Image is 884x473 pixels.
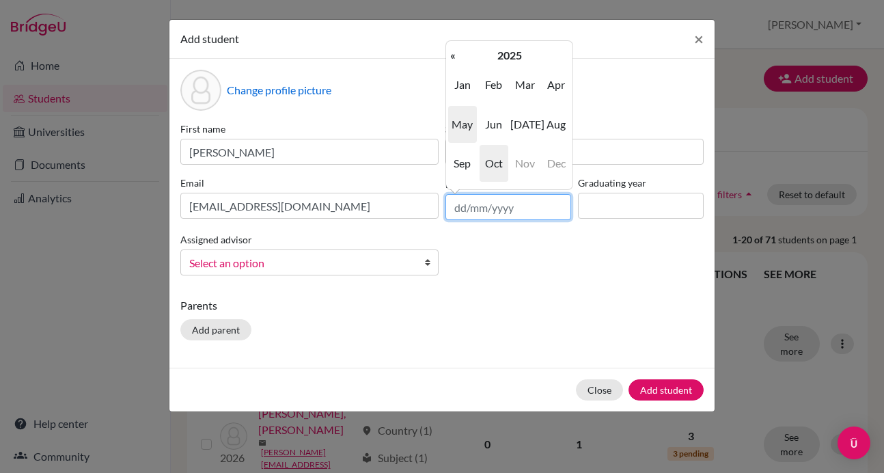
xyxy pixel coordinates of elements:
span: Select an option [189,254,412,272]
span: Feb [480,66,508,103]
label: Assigned advisor [180,232,252,247]
input: dd/mm/yyyy [445,194,571,220]
div: Profile picture [180,70,221,111]
span: Aug [542,106,570,143]
span: Add student [180,32,239,45]
span: Nov [510,145,539,182]
button: Add student [629,379,704,401]
span: May [448,106,477,143]
div: Open Intercom Messenger [838,427,870,459]
button: Close [683,20,715,58]
span: Apr [542,66,570,103]
span: Mar [510,66,539,103]
span: Jun [480,106,508,143]
th: 2025 [460,46,559,64]
span: Oct [480,145,508,182]
span: Sep [448,145,477,182]
span: × [694,29,704,49]
button: Close [576,379,623,401]
label: Graduating year [578,176,704,190]
label: Surname [445,122,704,136]
th: « [446,46,460,64]
span: Jan [448,66,477,103]
label: Email [180,176,439,190]
span: Dec [542,145,570,182]
span: [DATE] [510,106,539,143]
p: Parents [180,297,704,314]
button: Add parent [180,319,251,340]
label: First name [180,122,439,136]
